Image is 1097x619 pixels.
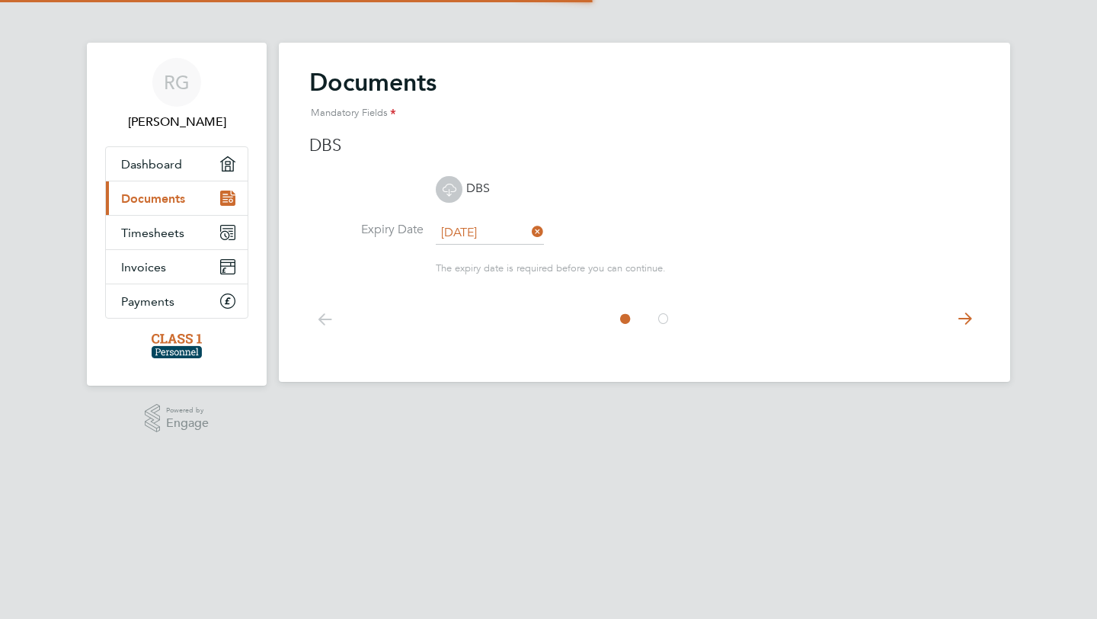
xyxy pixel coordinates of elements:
[121,226,184,240] span: Timesheets
[121,191,185,206] span: Documents
[121,157,182,172] span: Dashboard
[309,222,424,238] label: Expiry Date
[436,262,666,275] span: The expiry date is required before you can continue.
[164,72,190,92] span: RG
[145,404,209,433] a: Powered byEngage
[166,404,209,417] span: Powered by
[105,334,248,358] a: Go to home page
[121,260,166,274] span: Invoices
[105,58,248,131] a: RG[PERSON_NAME]
[436,181,490,196] a: DBS
[166,417,209,430] span: Engage
[436,222,544,245] input: Select one
[121,294,174,309] span: Payments
[106,250,248,284] a: Invoices
[106,216,248,249] a: Timesheets
[309,67,980,129] h2: Documents
[106,181,248,215] a: Documents
[309,98,980,129] div: Mandatory Fields
[309,135,980,157] h3: DBS
[87,43,267,386] nav: Main navigation
[152,334,203,358] img: class1personnel-logo-retina.png
[106,284,248,318] a: Payments
[106,147,248,181] a: Dashboard
[105,113,248,131] span: Renata Gurung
